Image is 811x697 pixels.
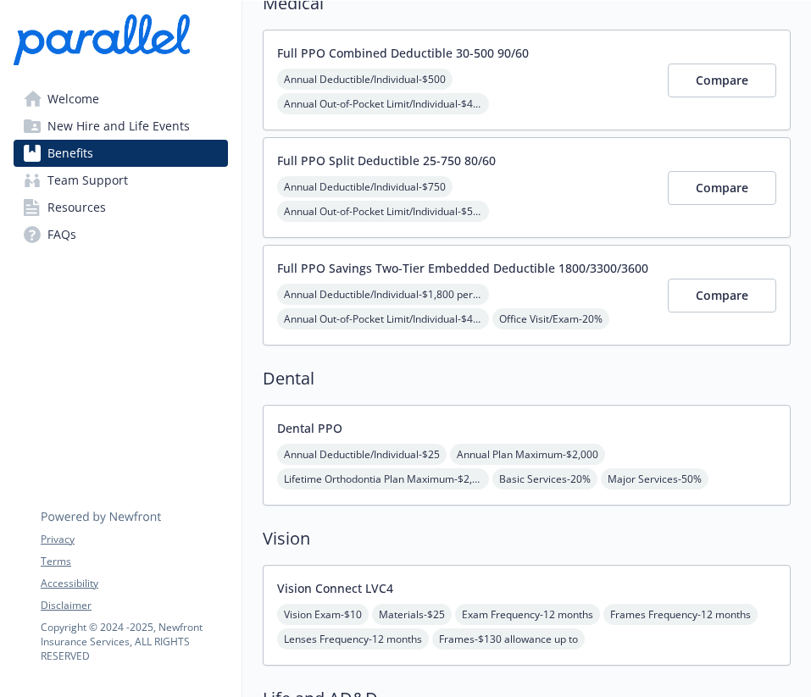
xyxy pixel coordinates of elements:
[372,604,452,625] span: Materials - $25
[277,93,489,114] span: Annual Out-of-Pocket Limit/Individual - $4,000
[696,72,748,88] span: Compare
[14,86,228,113] a: Welcome
[47,221,76,248] span: FAQs
[14,221,228,248] a: FAQs
[263,526,791,551] h2: Vision
[277,152,496,169] button: Full PPO Split Deductible 25-750 80/60
[668,171,776,205] button: Compare
[277,69,453,90] span: Annual Deductible/Individual - $500
[41,532,227,547] a: Privacy
[41,620,227,663] p: Copyright © 2024 - 2025 , Newfront Insurance Services, ALL RIGHTS RESERVED
[277,579,393,597] button: Vision Connect LVC4
[277,419,342,437] button: Dental PPO
[277,259,648,277] button: Full PPO Savings Two-Tier Embedded Deductible 1800/3300/3600
[14,140,228,167] a: Benefits
[41,598,227,613] a: Disclaimer
[492,308,609,329] span: Office Visit/Exam - 20%
[47,86,99,113] span: Welcome
[263,366,791,391] h2: Dental
[47,140,93,167] span: Benefits
[668,64,776,97] button: Compare
[696,287,748,303] span: Compare
[601,468,708,490] span: Major Services - 50%
[277,284,489,305] span: Annual Deductible/Individual - $1,800 per individual / $3,300 per family member
[41,554,227,569] a: Terms
[277,468,489,490] span: Lifetime Orthodontia Plan Maximum - $2,000
[47,194,106,221] span: Resources
[277,201,489,222] span: Annual Out-of-Pocket Limit/Individual - $5,250
[14,113,228,140] a: New Hire and Life Events
[277,308,489,329] span: Annual Out-of-Pocket Limit/Individual - $4,500
[47,167,128,194] span: Team Support
[696,180,748,196] span: Compare
[14,194,228,221] a: Resources
[277,176,453,197] span: Annual Deductible/Individual - $750
[492,468,597,490] span: Basic Services - 20%
[277,44,529,62] button: Full PPO Combined Deductible 30-500 90/60
[668,279,776,313] button: Compare
[41,576,227,591] a: Accessibility
[455,604,600,625] span: Exam Frequency - 12 months
[432,628,585,650] span: Frames - $130 allowance up to
[47,113,190,140] span: New Hire and Life Events
[14,167,228,194] a: Team Support
[277,444,447,465] span: Annual Deductible/Individual - $25
[450,444,605,465] span: Annual Plan Maximum - $2,000
[277,628,429,650] span: Lenses Frequency - 12 months
[277,604,369,625] span: Vision Exam - $10
[603,604,758,625] span: Frames Frequency - 12 months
